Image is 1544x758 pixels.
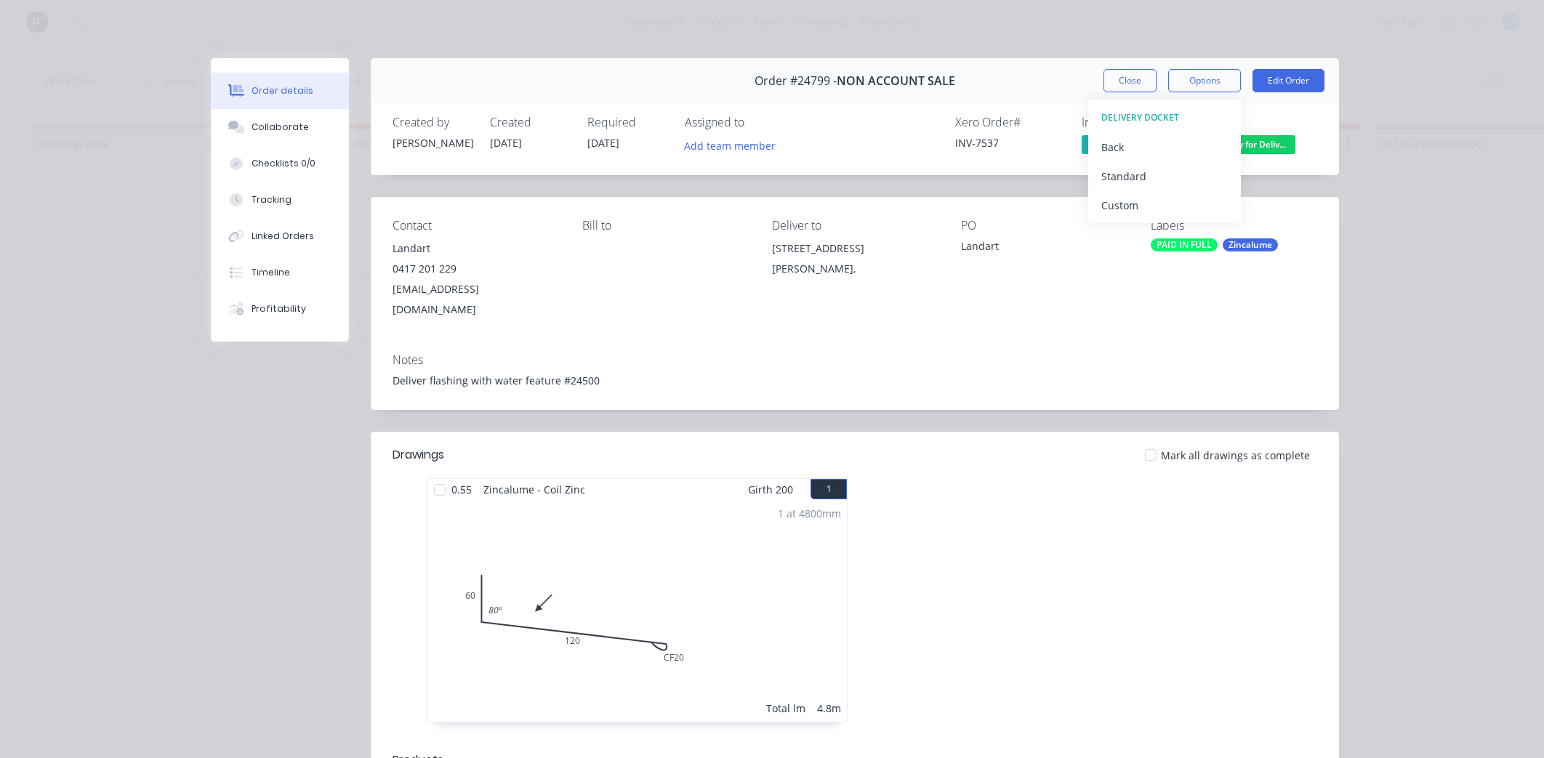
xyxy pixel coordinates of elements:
button: Linked Orders [211,218,349,254]
span: Girth 200 [748,479,793,500]
button: Options [1168,69,1241,92]
span: Order #24799 - [755,74,837,88]
div: Checklists 0/0 [252,157,315,170]
div: Landart [961,238,1127,259]
div: Status [1208,116,1317,129]
button: 1 [811,479,847,499]
div: 0417 201 229 [393,259,559,279]
div: Linked Orders [252,230,314,243]
button: Edit Order [1253,69,1324,92]
div: DELIVERY DOCKET [1101,108,1228,127]
div: Back [1101,137,1228,158]
div: Tracking [252,193,291,206]
div: Zincalume [1223,238,1278,251]
div: Custom [1101,195,1228,216]
button: Order details [211,73,349,109]
span: NON ACCOUNT SALE [837,74,955,88]
div: Assigned to [685,116,830,129]
div: Xero Order # [955,116,1064,129]
button: Timeline [211,254,349,291]
div: Deliver to [772,219,938,233]
div: Collaborate [252,121,309,134]
div: Bill to [582,219,749,233]
span: [DATE] [490,136,522,150]
span: Ready for Deliv... [1208,135,1295,153]
div: Deliver flashing with water feature #24500 [393,373,1317,388]
div: Profitability [252,302,306,315]
button: Close [1103,69,1157,92]
div: [EMAIL_ADDRESS][DOMAIN_NAME] [393,279,559,320]
div: Drawings [393,446,444,464]
span: Yes [1082,135,1169,153]
button: Collaborate [211,109,349,145]
div: 060CF2012080º1 at 4800mmTotal lm4.8m [427,500,847,722]
button: Profitability [211,291,349,327]
button: Tracking [211,182,349,218]
div: Required [587,116,667,129]
span: Zincalume - Coil Zinc [478,479,591,500]
div: [PERSON_NAME], [772,259,938,279]
div: Timeline [252,266,290,279]
div: Landart [393,238,559,259]
div: Labels [1151,219,1317,233]
div: 4.8m [817,701,841,716]
button: Add team member [677,135,784,155]
button: Checklists 0/0 [211,145,349,182]
span: [DATE] [587,136,619,150]
button: Ready for Deliv... [1208,135,1295,157]
span: 0.55 [446,479,478,500]
button: Add team member [685,135,784,155]
div: Invoiced [1082,116,1191,129]
div: Landart0417 201 229[EMAIL_ADDRESS][DOMAIN_NAME] [393,238,559,320]
span: Mark all drawings as complete [1161,448,1310,463]
div: Created by [393,116,473,129]
div: PO [961,219,1127,233]
div: [STREET_ADDRESS] [772,238,938,259]
div: [STREET_ADDRESS][PERSON_NAME], [772,238,938,285]
div: Total lm [766,701,805,716]
div: PAID IN FULL [1151,238,1218,251]
div: 1 at 4800mm [778,506,841,521]
div: [PERSON_NAME] [393,135,473,150]
div: INV-7537 [955,135,1064,150]
div: Standard [1101,166,1228,187]
div: Notes [393,353,1317,367]
div: Created [490,116,570,129]
div: Contact [393,219,559,233]
div: Order details [252,84,313,97]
